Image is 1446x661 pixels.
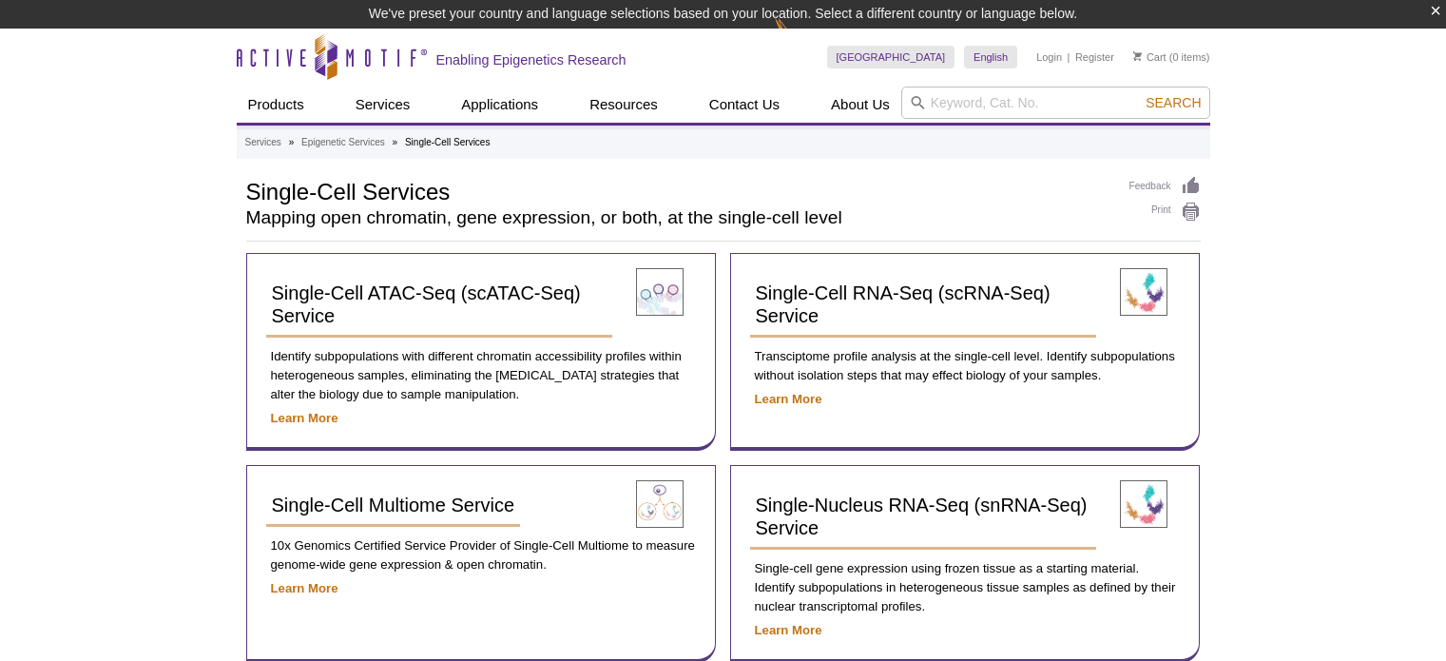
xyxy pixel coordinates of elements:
li: Single-Cell Services [405,137,490,147]
p: 10x Genomics Certified Service Provider of Single-Cell Multiome to measure genome-wide gene expre... [266,536,696,574]
p: Transciptome profile analysis at the single-cell level. Identify subpopulations without isolation... [750,347,1180,385]
span: Single-Cell Multiome Service​ [272,495,515,515]
img: Single-Cell Multiome Service​ [636,480,684,528]
a: Print [1129,202,1201,223]
a: Register [1075,50,1114,64]
li: » [393,137,398,147]
a: Learn More [755,623,822,637]
p: Single-cell gene expression using frozen tissue as a starting material. Identify subpopulations i... [750,559,1180,616]
a: Single-Nucleus RNA-Seq (snRNA-Seq) Service​ [750,485,1096,550]
a: English [964,46,1017,68]
img: Single-Nucleus RNA-Seq (snRNA-Seq) Service [1120,480,1167,528]
img: Change Here [774,14,824,59]
input: Keyword, Cat. No. [901,87,1210,119]
a: Login [1036,50,1062,64]
a: Learn More [271,581,338,595]
span: Search [1146,95,1201,110]
h2: Mapping open chromatin, gene expression, or both, at the single-cell level [246,209,1110,226]
p: Identify subpopulations with different chromatin accessibility profiles within heterogeneous samp... [266,347,696,404]
a: Single-Cell ATAC-Seq (scATAC-Seq) Service [266,273,612,338]
a: Applications [450,87,549,123]
h1: Single-Cell Services [246,176,1110,204]
a: Feedback [1129,176,1201,197]
img: Single-Cell RNA-Seq (scRNA-Seq) Service [1120,268,1167,316]
a: Learn More [755,392,822,406]
span: Single-Cell RNA-Seq (scRNA-Seq) Service [756,282,1051,326]
a: Resources [578,87,669,123]
span: Single-Nucleus RNA-Seq (snRNA-Seq) Service​ [756,495,1088,538]
img: Single-Cell ATAC-Seq (scATAC-Seq) Service [636,268,684,316]
a: Epigenetic Services [301,134,385,151]
a: Products [237,87,316,123]
button: Search [1140,94,1206,111]
a: Contact Us [698,87,791,123]
a: Single-Cell RNA-Seq (scRNA-Seq) Service [750,273,1096,338]
h2: Enabling Epigenetics Research [436,51,627,68]
a: Cart [1133,50,1166,64]
a: Services [245,134,281,151]
a: [GEOGRAPHIC_DATA] [827,46,955,68]
a: Learn More [271,411,338,425]
li: » [289,137,295,147]
li: (0 items) [1133,46,1210,68]
li: | [1068,46,1070,68]
span: Single-Cell ATAC-Seq (scATAC-Seq) Service [272,282,581,326]
img: Your Cart [1133,51,1142,61]
a: Services [344,87,422,123]
a: About Us [819,87,901,123]
a: Single-Cell Multiome Service​ [266,485,521,527]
